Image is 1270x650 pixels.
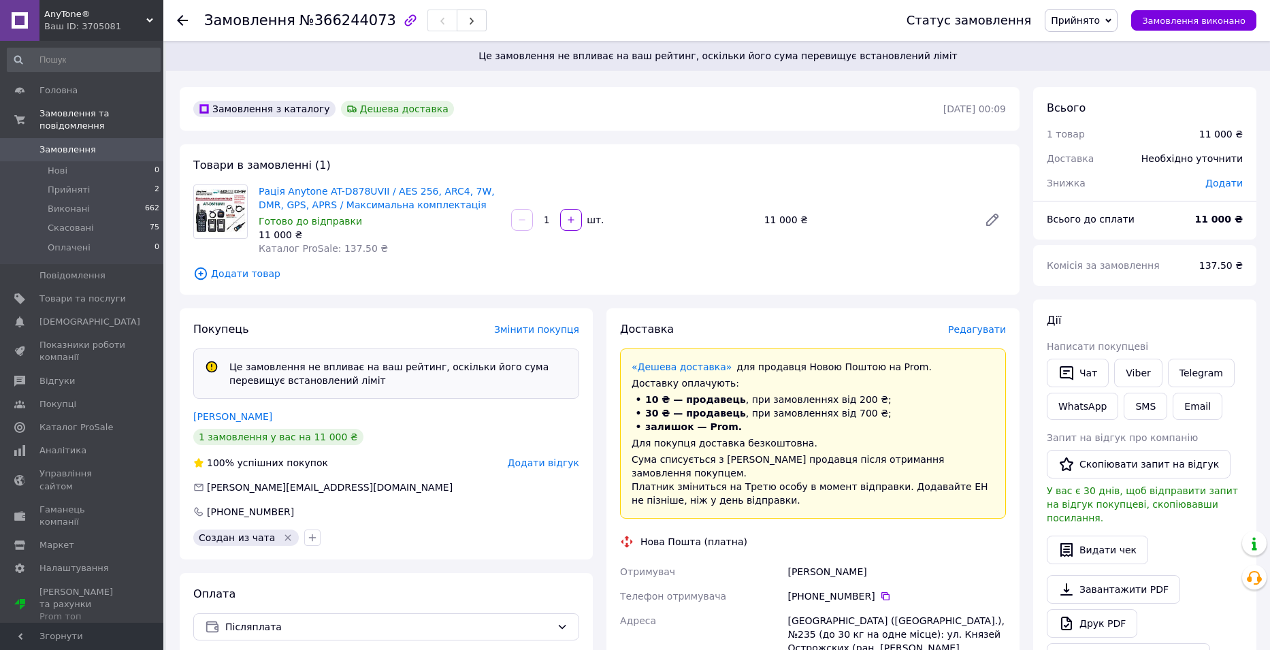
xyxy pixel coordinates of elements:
[1114,359,1162,387] a: Viber
[645,408,746,419] span: 30 ₴ — продавець
[48,184,90,196] span: Прийняті
[39,375,75,387] span: Відгуки
[39,398,76,410] span: Покупці
[193,159,331,172] span: Товари в замовленні (1)
[1205,178,1243,189] span: Додати
[39,586,126,623] span: [PERSON_NAME] та рахунки
[632,361,732,372] a: «Дешева доставка»
[1173,393,1222,420] button: Email
[632,453,994,507] div: Сума списується з [PERSON_NAME] продавця після отримання замовлення покупцем. Платник зміниться н...
[48,222,94,234] span: Скасовані
[787,589,1006,603] div: [PHONE_NUMBER]
[299,12,396,29] span: №366244073
[632,393,994,406] li: , при замовленнях від 200 ₴;
[1199,127,1243,141] div: 11 000 ₴
[193,429,363,445] div: 1 замовлення у вас на 11 000 ₴
[204,12,295,29] span: Замовлення
[48,242,91,254] span: Оплачені
[637,535,751,549] div: Нова Пошта (платна)
[1051,15,1100,26] span: Прийнято
[620,566,675,577] span: Отримувач
[1047,101,1086,114] span: Всього
[1047,359,1109,387] button: Чат
[1047,260,1160,271] span: Комісія за замовлення
[1047,178,1086,189] span: Знижка
[193,587,235,600] span: Оплата
[39,421,113,434] span: Каталог ProSale
[48,203,90,215] span: Виконані
[1047,214,1135,225] span: Всього до сплати
[225,619,551,634] span: Післяплата
[39,444,86,457] span: Аналітика
[583,213,605,227] div: шт.
[1047,129,1085,140] span: 1 товар
[39,293,126,305] span: Товари та послуги
[1047,153,1094,164] span: Доставка
[193,411,272,422] a: [PERSON_NAME]
[193,101,336,117] div: Замовлення з каталогу
[39,562,109,574] span: Налаштування
[39,339,126,363] span: Показники роботи компанії
[182,49,1254,63] span: Це замовлення не впливає на ваш рейтинг, оскільки його сума перевищує встановлений ліміт
[907,14,1032,27] div: Статус замовлення
[948,324,1006,335] span: Редагувати
[154,184,159,196] span: 2
[194,189,247,233] img: Рація Anytone AT-D878UVII / AES 256, ARC4, 7W, DMR, GPS, APRS / Максимальна комплектація
[1047,609,1137,638] a: Друк PDF
[7,48,161,72] input: Пошук
[259,216,362,227] span: Готово до відправки
[620,323,674,336] span: Доставка
[150,222,159,234] span: 75
[193,323,249,336] span: Покупець
[759,210,973,229] div: 11 000 ₴
[39,144,96,156] span: Замовлення
[177,14,188,27] div: Повернутися назад
[1047,575,1180,604] a: Завантажити PDF
[282,532,293,543] svg: Видалити мітку
[1047,432,1198,443] span: Запит на відгук про компанію
[632,436,994,450] div: Для покупця доставка безкоштовна.
[1124,393,1167,420] button: SMS
[1047,485,1238,523] span: У вас є 30 днів, щоб відправити запит на відгук покупцеві, скопіювавши посилання.
[259,243,388,254] span: Каталог ProSale: 137.50 ₴
[224,360,573,387] div: Це замовлення не впливає на ваш рейтинг, оскільки його сума перевищує встановлений ліміт
[1168,359,1235,387] a: Telegram
[193,266,1006,281] span: Додати товар
[1047,536,1148,564] button: Видати чек
[632,376,994,390] div: Доставку оплачують:
[44,8,146,20] span: AnyTone®
[1142,16,1245,26] span: Замовлення виконано
[39,270,105,282] span: Повідомлення
[632,406,994,420] li: , при замовленнях від 700 ₴;
[207,482,453,493] span: [PERSON_NAME][EMAIL_ADDRESS][DOMAIN_NAME]
[645,394,746,405] span: 10 ₴ — продавець
[145,203,159,215] span: 662
[1195,214,1243,225] b: 11 000 ₴
[620,615,656,626] span: Адреса
[632,360,994,374] div: для продавця Новою Поштою на Prom.
[154,165,159,177] span: 0
[979,206,1006,233] a: Редагувати
[508,457,579,468] span: Додати відгук
[39,611,126,623] div: Prom топ
[39,84,78,97] span: Головна
[39,108,163,132] span: Замовлення та повідомлення
[1047,341,1148,352] span: Написати покупцеві
[154,242,159,254] span: 0
[39,468,126,492] span: Управління сайтом
[1133,144,1251,174] div: Необхідно уточнити
[39,504,126,528] span: Гаманець компанії
[259,186,495,210] a: Рація Anytone AT-D878UVII / AES 256, ARC4, 7W, DMR, GPS, APRS / Максимальна комплектація
[341,101,454,117] div: Дешева доставка
[1199,260,1243,271] span: 137.50 ₴
[1047,393,1118,420] a: WhatsApp
[494,324,579,335] span: Змінити покупця
[193,456,328,470] div: успішних покупок
[44,20,163,33] div: Ваш ID: 3705081
[1047,450,1231,478] button: Скопіювати запит на відгук
[645,421,742,432] span: залишок — Prom.
[48,165,67,177] span: Нові
[785,559,1009,584] div: [PERSON_NAME]
[39,316,140,328] span: [DEMOGRAPHIC_DATA]
[1047,314,1061,327] span: Дії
